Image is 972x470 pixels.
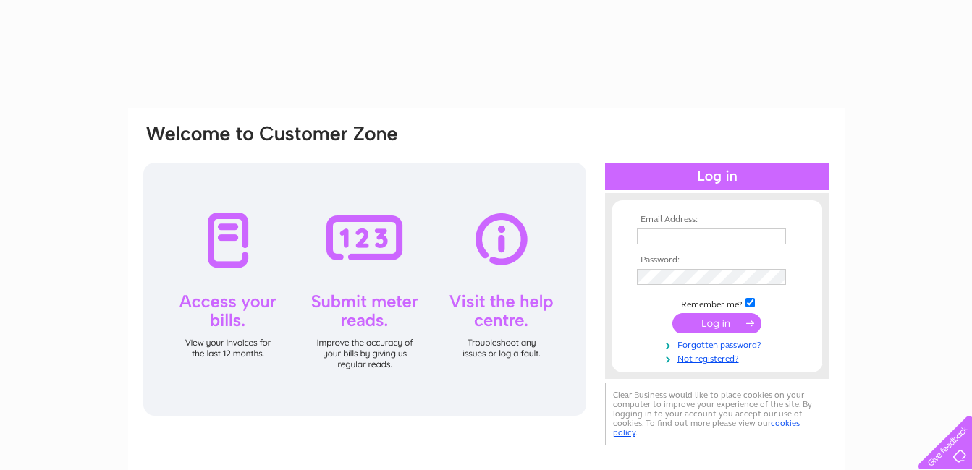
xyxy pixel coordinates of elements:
[672,313,761,333] input: Submit
[605,383,829,445] div: Clear Business would like to place cookies on your computer to improve your experience of the sit...
[613,418,800,437] a: cookies policy
[637,337,801,351] a: Forgotten password?
[637,351,801,364] a: Not registered?
[633,215,801,225] th: Email Address:
[633,296,801,310] td: Remember me?
[633,255,801,265] th: Password:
